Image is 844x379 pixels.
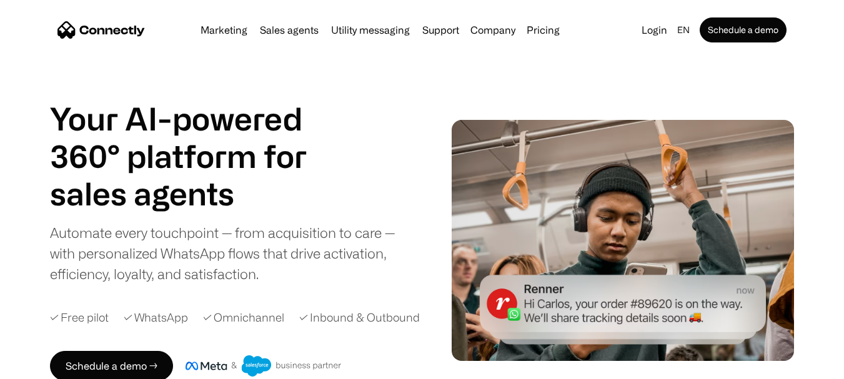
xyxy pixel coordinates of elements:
a: Marketing [196,25,252,35]
a: Login [637,21,672,39]
a: Utility messaging [326,25,415,35]
h1: Your AI-powered 360° platform for [50,100,337,175]
ul: Language list [25,357,75,375]
a: Schedule a demo [700,17,787,42]
div: 1 of 4 [50,175,337,212]
a: home [57,21,145,39]
div: ✓ Omnichannel [203,309,284,326]
aside: Language selected: English [12,356,75,375]
div: Automate every touchpoint — from acquisition to care — with personalized WhatsApp flows that driv... [50,222,417,284]
div: ✓ Inbound & Outbound [299,309,420,326]
h1: sales agents [50,175,337,212]
div: carousel [50,175,337,212]
div: en [672,21,697,39]
a: Support [417,25,464,35]
div: en [677,21,690,39]
div: ✓ Free pilot [50,309,109,326]
div: Company [470,21,515,39]
div: Company [467,21,519,39]
a: Sales agents [255,25,324,35]
img: Meta and Salesforce business partner badge. [186,355,342,377]
a: Pricing [522,25,565,35]
div: ✓ WhatsApp [124,309,188,326]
